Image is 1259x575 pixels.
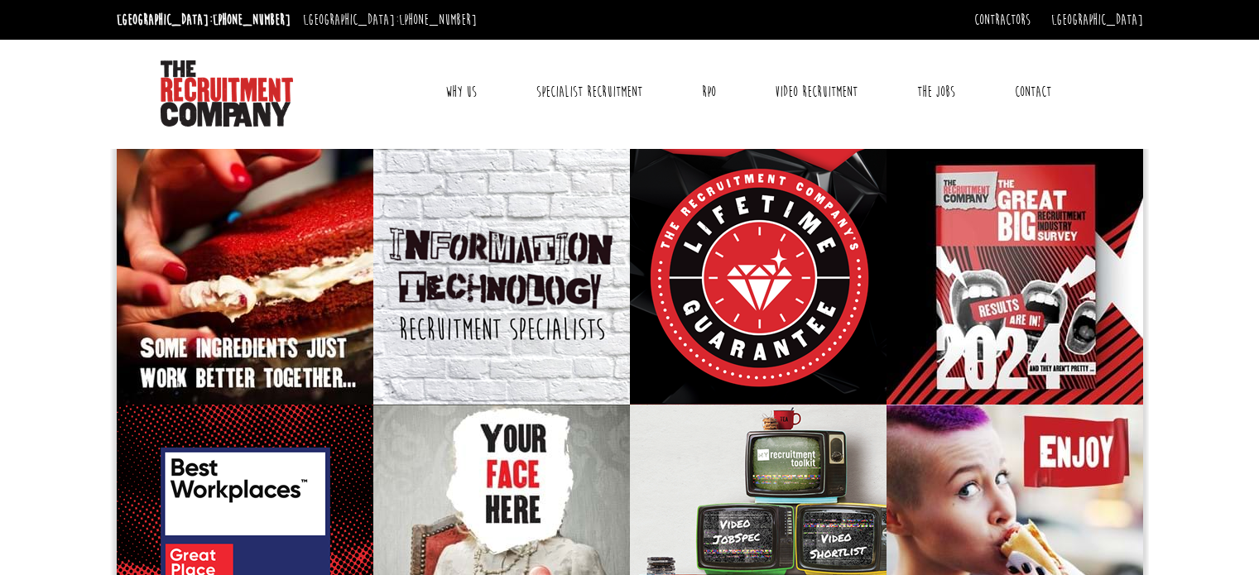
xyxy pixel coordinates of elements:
a: Specialist Recruitment [524,71,655,113]
a: [PHONE_NUMBER] [213,11,291,29]
a: [PHONE_NUMBER] [399,11,477,29]
a: The Jobs [905,71,968,113]
a: Contractors [974,11,1031,29]
a: Contact [1002,71,1064,113]
a: [GEOGRAPHIC_DATA] [1051,11,1143,29]
li: [GEOGRAPHIC_DATA]: [113,7,295,33]
a: Why Us [433,71,489,113]
img: The Recruitment Company [161,60,293,127]
a: Video Recruitment [762,71,870,113]
a: RPO [690,71,728,113]
li: [GEOGRAPHIC_DATA]: [299,7,481,33]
